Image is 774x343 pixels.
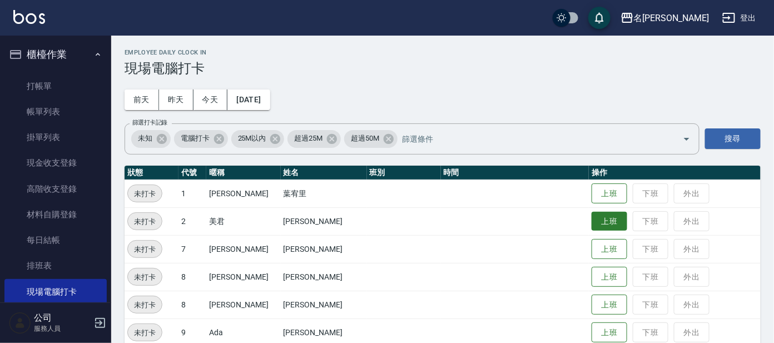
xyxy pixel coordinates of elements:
th: 狀態 [125,166,178,180]
td: [PERSON_NAME] [206,263,280,291]
td: [PERSON_NAME] [281,291,367,319]
td: [PERSON_NAME] [206,180,280,207]
button: 上班 [592,267,627,287]
td: 1 [178,180,206,207]
span: 未打卡 [128,188,162,200]
a: 現場電腦打卡 [4,279,107,305]
span: 25M以內 [231,133,273,144]
th: 暱稱 [206,166,280,180]
th: 班別 [367,166,441,180]
h3: 現場電腦打卡 [125,61,761,76]
button: 昨天 [159,90,193,110]
span: 未打卡 [128,299,162,311]
span: 未打卡 [128,327,162,339]
td: 美君 [206,207,280,235]
button: 登出 [718,8,761,28]
td: [PERSON_NAME] [281,235,367,263]
button: 上班 [592,239,627,260]
td: 葉宥里 [281,180,367,207]
button: 今天 [193,90,228,110]
td: [PERSON_NAME] [281,207,367,235]
button: 名[PERSON_NAME] [616,7,713,29]
a: 現金收支登錄 [4,150,107,176]
td: 8 [178,291,206,319]
button: [DATE] [227,90,270,110]
th: 姓名 [281,166,367,180]
span: 電腦打卡 [174,133,216,144]
td: [PERSON_NAME] [206,291,280,319]
a: 高階收支登錄 [4,176,107,202]
button: Open [678,130,696,148]
h2: Employee Daily Clock In [125,49,761,56]
button: 前天 [125,90,159,110]
th: 代號 [178,166,206,180]
div: 超過25M [287,130,341,148]
span: 未打卡 [128,216,162,227]
a: 材料自購登錄 [4,202,107,227]
a: 每日結帳 [4,227,107,253]
span: 未知 [131,133,159,144]
a: 帳單列表 [4,99,107,125]
td: 2 [178,207,206,235]
a: 打帳單 [4,73,107,99]
th: 操作 [589,166,761,180]
button: 上班 [592,212,627,231]
span: 超過25M [287,133,329,144]
td: [PERSON_NAME] [281,263,367,291]
div: 25M以內 [231,130,285,148]
label: 篩選打卡記錄 [132,118,167,127]
a: 排班表 [4,253,107,279]
h5: 公司 [34,312,91,324]
div: 名[PERSON_NAME] [634,11,709,25]
button: 櫃檯作業 [4,40,107,69]
button: 上班 [592,322,627,343]
button: save [588,7,611,29]
span: 超過50M [344,133,386,144]
img: Logo [13,10,45,24]
p: 服務人員 [34,324,91,334]
td: [PERSON_NAME] [206,235,280,263]
button: 上班 [592,183,627,204]
button: 搜尋 [705,128,761,149]
input: 篩選條件 [399,129,663,148]
td: 7 [178,235,206,263]
button: 上班 [592,295,627,315]
div: 超過50M [344,130,398,148]
th: 時間 [441,166,589,180]
a: 掛單列表 [4,125,107,150]
img: Person [9,312,31,334]
div: 未知 [131,130,171,148]
span: 未打卡 [128,243,162,255]
td: 8 [178,263,206,291]
div: 電腦打卡 [174,130,228,148]
span: 未打卡 [128,271,162,283]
